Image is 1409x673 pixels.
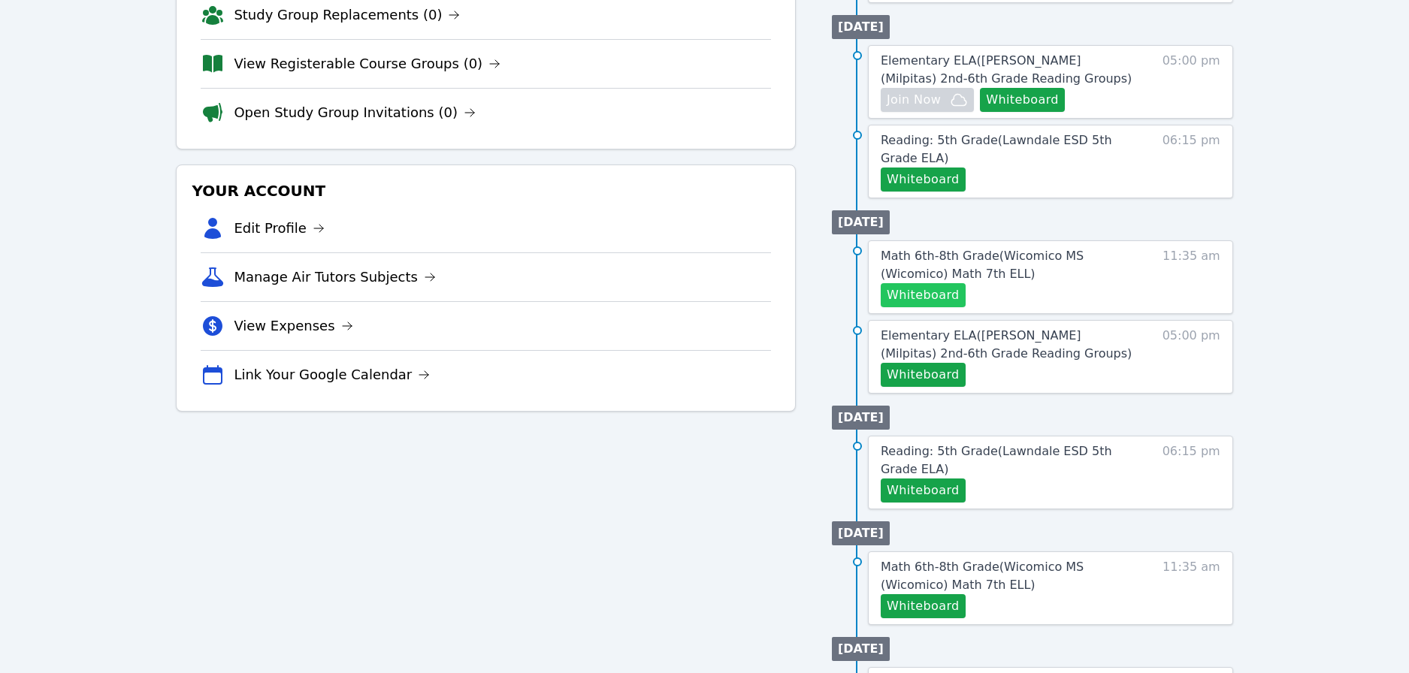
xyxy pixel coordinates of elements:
[234,5,460,26] a: Study Group Replacements (0)
[832,210,890,234] li: [DATE]
[881,53,1132,86] span: Elementary ELA ( [PERSON_NAME] (Milpitas) 2nd-6th Grade Reading Groups )
[881,594,966,618] button: Whiteboard
[881,249,1084,281] span: Math 6th-8th Grade ( Wicomico MS (Wicomico) Math 7th ELL )
[881,444,1112,476] span: Reading: 5th Grade ( Lawndale ESD 5th Grade ELA )
[881,442,1135,478] a: Reading: 5th Grade(Lawndale ESD 5th Grade ELA)
[881,327,1135,363] a: Elementary ELA([PERSON_NAME] (Milpitas) 2nd-6th Grade Reading Groups)
[1163,52,1220,112] span: 05:00 pm
[881,133,1112,165] span: Reading: 5th Grade ( Lawndale ESD 5th Grade ELA )
[1163,442,1220,502] span: 06:15 pm
[881,558,1135,594] a: Math 6th-8th Grade(Wicomico MS (Wicomico) Math 7th ELL)
[832,521,890,545] li: [DATE]
[832,637,890,661] li: [DATE]
[881,167,966,192] button: Whiteboard
[881,478,966,502] button: Whiteboard
[881,131,1135,167] a: Reading: 5th Grade(Lawndale ESD 5th Grade ELA)
[832,15,890,39] li: [DATE]
[234,267,436,288] a: Manage Air Tutors Subjects
[881,88,974,112] button: Join Now
[881,560,1084,592] span: Math 6th-8th Grade ( Wicomico MS (Wicomico) Math 7th ELL )
[1163,327,1220,387] span: 05:00 pm
[234,315,352,336] a: View Expenses
[881,52,1135,88] a: Elementary ELA([PERSON_NAME] (Milpitas) 2nd-6th Grade Reading Groups)
[1163,558,1220,618] span: 11:35 am
[881,247,1135,283] a: Math 6th-8th Grade(Wicomico MS (Wicomico) Math 7th ELL)
[234,102,476,123] a: Open Study Group Invitations (0)
[887,91,941,109] span: Join Now
[980,88,1065,112] button: Whiteboard
[234,218,325,239] a: Edit Profile
[234,53,500,74] a: View Registerable Course Groups (0)
[234,364,430,385] a: Link Your Google Calendar
[881,283,966,307] button: Whiteboard
[1163,131,1220,192] span: 06:15 pm
[881,363,966,387] button: Whiteboard
[189,177,783,204] h3: Your Account
[832,406,890,430] li: [DATE]
[1163,247,1220,307] span: 11:35 am
[881,328,1132,361] span: Elementary ELA ( [PERSON_NAME] (Milpitas) 2nd-6th Grade Reading Groups )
